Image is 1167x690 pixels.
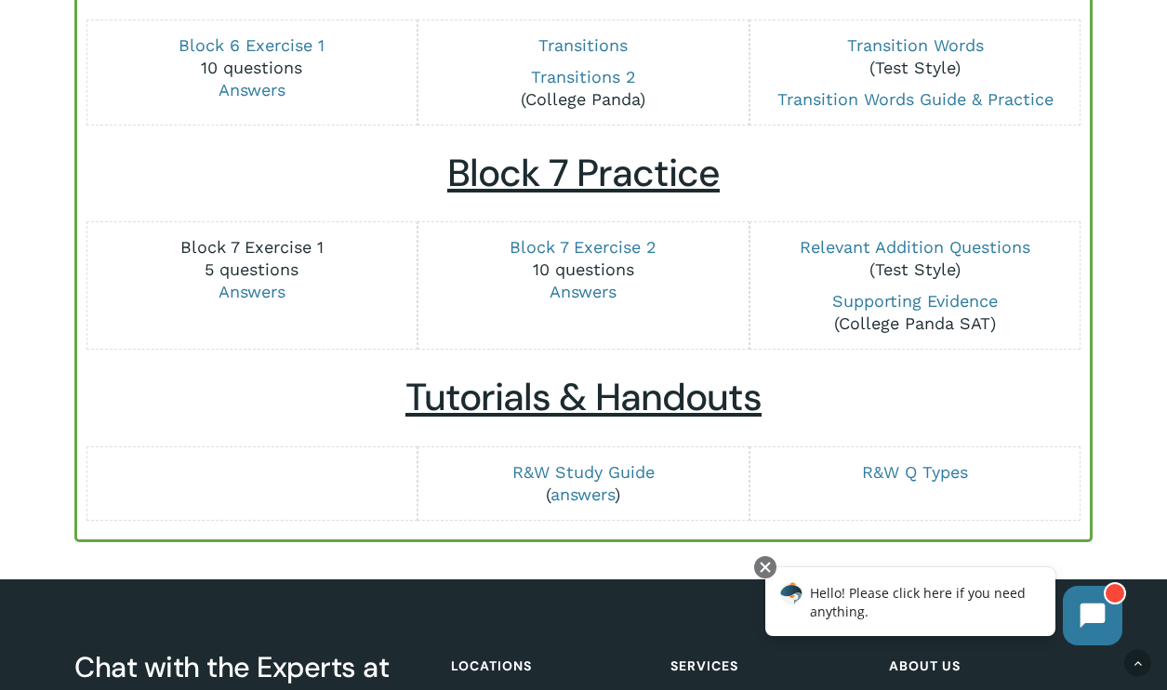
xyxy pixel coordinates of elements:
a: R&W Q Types [862,462,968,482]
a: Block 7 Exercise 1 [180,237,324,257]
a: answers [550,484,615,504]
h4: Services [670,649,869,683]
a: R&W Study Guide [512,462,655,482]
a: Answers [219,282,285,301]
a: Answers [550,282,617,301]
a: Block 6 Exercise 1 [179,35,325,55]
p: 5 questions [97,236,406,303]
p: (Test Style) [760,236,1069,281]
h4: About Us [889,649,1088,683]
p: 10 questions [429,236,738,303]
p: 10 questions [97,34,406,101]
a: Transition Words Guide & Practice [777,89,1054,109]
u: Tutorials & Handouts [405,373,762,422]
a: Transition Words [847,35,984,55]
h4: Locations [451,649,650,683]
a: Answers [219,80,285,100]
a: Block 7 Exercise 2 [510,237,656,257]
a: Transitions 2 [531,67,636,86]
u: Block 7 Practice [447,149,720,198]
a: Transitions [538,35,628,55]
a: Relevant Addition Questions [800,237,1030,257]
p: (Test Style) [760,34,1069,79]
a: Supporting Evidence [832,291,998,311]
p: (College Panda) [429,66,738,111]
p: (College Panda SAT) [760,290,1069,335]
iframe: Chatbot [746,552,1141,664]
p: ( ) [429,461,738,506]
